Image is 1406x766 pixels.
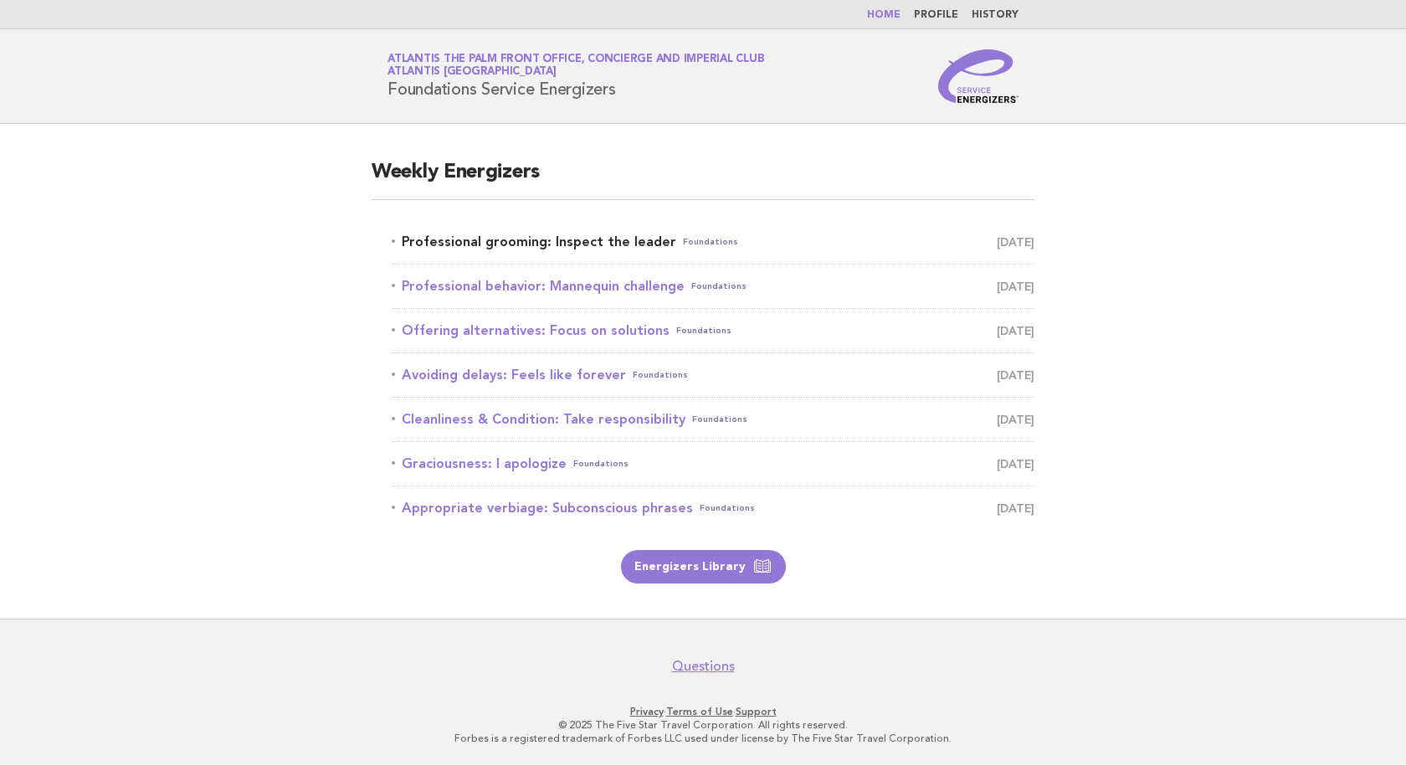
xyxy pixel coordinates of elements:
a: Profile [914,10,958,20]
a: Avoiding delays: Feels like foreverFoundations [DATE] [392,363,1034,387]
span: [DATE] [997,363,1034,387]
a: Professional behavior: Mannequin challengeFoundations [DATE] [392,275,1034,298]
span: Foundations [691,275,747,298]
img: Service Energizers [938,49,1019,103]
a: Questions [672,658,735,675]
a: Graciousness: I apologizeFoundations [DATE] [392,452,1034,476]
a: Professional grooming: Inspect the leaderFoundations [DATE] [392,230,1034,254]
span: Foundations [692,408,747,431]
a: History [972,10,1019,20]
a: Home [867,10,901,20]
span: Foundations [676,319,731,342]
h2: Weekly Energizers [372,159,1034,200]
span: [DATE] [997,230,1034,254]
a: Offering alternatives: Focus on solutionsFoundations [DATE] [392,319,1034,342]
span: [DATE] [997,408,1034,431]
p: · · [191,705,1215,718]
span: Atlantis [GEOGRAPHIC_DATA] [387,67,557,78]
a: Energizers Library [621,550,786,583]
span: [DATE] [997,496,1034,520]
h1: Foundations Service Energizers [387,54,764,98]
a: Support [736,706,777,717]
span: Foundations [573,452,629,476]
a: Cleanliness & Condition: Take responsibilityFoundations [DATE] [392,408,1034,431]
a: Appropriate verbiage: Subconscious phrasesFoundations [DATE] [392,496,1034,520]
span: [DATE] [997,275,1034,298]
span: Foundations [683,230,738,254]
a: Privacy [630,706,664,717]
a: Atlantis The Palm Front Office, Concierge and Imperial ClubAtlantis [GEOGRAPHIC_DATA] [387,54,764,77]
span: [DATE] [997,319,1034,342]
a: Terms of Use [666,706,733,717]
p: © 2025 The Five Star Travel Corporation. All rights reserved. [191,718,1215,732]
p: Forbes is a registered trademark of Forbes LLC used under license by The Five Star Travel Corpora... [191,732,1215,745]
span: Foundations [700,496,755,520]
span: Foundations [633,363,688,387]
span: [DATE] [997,452,1034,476]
